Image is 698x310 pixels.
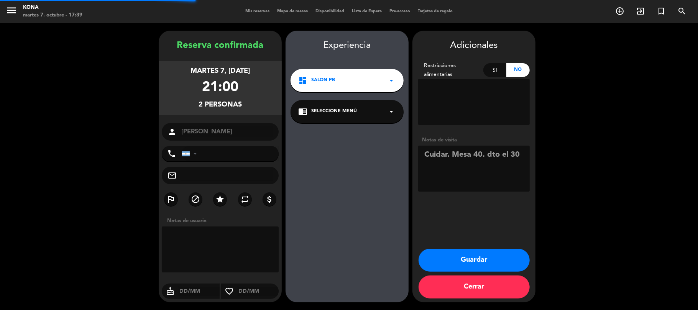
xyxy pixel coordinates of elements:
div: Reserva confirmada [159,38,282,53]
button: Cerrar [419,276,530,299]
div: Notas de usuario [163,217,282,225]
span: Pre-acceso [386,9,414,13]
div: martes 7. octubre - 17:39 [23,11,82,19]
div: 2 personas [199,99,242,110]
button: Guardar [419,249,530,272]
input: DD/MM [238,287,279,296]
span: SALON PB [311,77,335,84]
span: Tarjetas de regalo [414,9,457,13]
div: Adicionales [418,38,530,53]
input: DD/MM [179,287,220,296]
i: block [191,195,200,204]
i: star [215,195,225,204]
i: phone [167,149,176,158]
div: 21:00 [202,77,238,99]
div: martes 7, [DATE] [191,66,250,77]
div: Argentina: +54 [182,146,200,161]
div: Restricciones alimentarias [418,61,483,79]
i: dashboard [298,76,307,85]
i: outlined_flag [166,195,176,204]
div: Experiencia [286,38,409,53]
span: Disponibilidad [312,9,348,13]
div: Kona [23,4,82,11]
i: person [168,127,177,136]
i: arrow_drop_down [387,76,396,85]
i: menu [6,5,17,16]
i: repeat [240,195,250,204]
i: search [677,7,687,16]
i: attach_money [265,195,274,204]
div: Si [483,63,507,77]
i: arrow_drop_down [387,107,396,116]
button: menu [6,5,17,19]
i: add_circle_outline [615,7,624,16]
i: cake [162,287,179,296]
span: Mapa de mesas [273,9,312,13]
div: Notas de visita [418,136,530,144]
i: mail_outline [168,171,177,180]
i: favorite_border [221,287,238,296]
i: turned_in_not [657,7,666,16]
span: Lista de Espera [348,9,386,13]
span: Seleccione Menú [311,108,357,115]
i: chrome_reader_mode [298,107,307,116]
i: exit_to_app [636,7,645,16]
span: Mis reservas [241,9,273,13]
div: No [506,63,530,77]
